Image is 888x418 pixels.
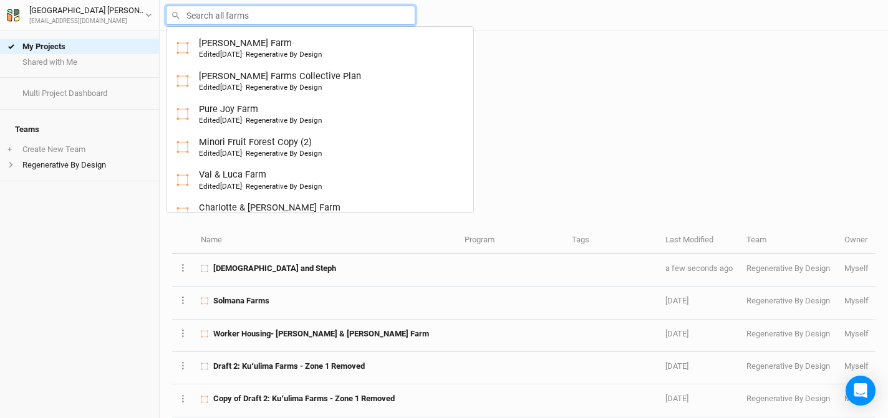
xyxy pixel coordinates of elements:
[176,201,463,224] a: Charlotte & [PERSON_NAME] FarmEdited[DATE]· Regenerative By Design
[166,98,473,131] a: Pure Joy Farm
[166,26,474,213] div: menu-options
[176,37,463,60] a: [PERSON_NAME] FarmEdited[DATE]· Regenerative By Design
[665,264,733,273] span: Sep 29, 2025 8:25 AM
[199,182,242,191] span: Edited
[844,394,869,403] span: regenerativebydesign@gmail.com
[665,394,688,403] span: Jun 19, 2025 3:05 PM
[458,227,565,254] th: Program
[213,295,269,306] span: Solmana Farms
[565,227,659,254] th: Tags
[220,83,242,92] span: Nov 19, 2023 6:59 PM
[199,82,322,92] div: · Regenerative By Design
[166,6,415,25] input: Search all farms
[213,328,429,340] span: Worker Housing- Laura & Andrewʻs Farm
[199,103,322,126] div: Pure Joy Farm
[7,145,12,154] span: +
[213,393,395,404] span: Copy of Draft 2: Kuʻulima Farms - Zone 1 Removed
[665,361,688,371] span: Jul 1, 2025 2:09 PM
[740,384,837,417] td: Regenerative By Design
[213,263,336,274] span: Christian and Steph
[740,254,837,287] td: Regenerative By Design
[199,181,322,191] div: · Regenerative By Design
[7,117,152,142] h4: Teams
[199,148,322,158] div: · Regenerative By Design
[844,296,869,305] span: regenerativebydesign@gmail.com
[199,136,322,159] div: Minori Fruit Forest Copy (2)
[199,168,322,191] div: Val & Luca Farm
[740,227,837,254] th: Team
[659,227,740,254] th: Last Modified
[166,65,473,98] a: Laukiha'a Farms Collective Plan
[176,70,463,93] a: [PERSON_NAME] Farms Collective PlanEdited[DATE]· Regenerative By Design
[179,61,876,80] h1: My Projects
[29,4,145,17] div: [GEOGRAPHIC_DATA] [PERSON_NAME]
[194,227,457,254] th: Name
[199,201,340,224] div: Charlotte & [PERSON_NAME] Farm
[665,296,688,305] span: Jul 15, 2025 7:22 AM
[220,149,242,158] span: Nov 15, 2023 8:01 AM
[837,227,876,254] th: Owner
[199,37,322,60] div: [PERSON_NAME] Farm
[166,131,473,164] a: Minori Fruit Forest Copy (2)
[220,50,242,59] span: Nov 11, 2023 1:52 PM
[665,329,688,338] span: Jul 1, 2025 9:21 PM
[199,70,361,93] div: [PERSON_NAME] Farms Collective Plan
[846,376,876,406] div: Open Intercom Messenger
[199,116,242,125] span: Edited
[844,361,869,371] span: regenerativebydesign@gmail.com
[844,264,869,273] span: regenerativebydesign@gmail.com
[220,116,242,125] span: May 14, 2023 4:34 PM
[166,196,473,229] a: Charlotte & Jeff Rosa Farm
[176,103,463,126] a: Pure Joy FarmEdited[DATE]· Regenerative By Design
[844,329,869,338] span: regenerativebydesign@gmail.com
[199,49,322,59] div: · Regenerative By Design
[166,32,473,65] a: Gordon Ohana Farm
[740,287,837,319] td: Regenerative By Design
[6,4,153,26] button: [GEOGRAPHIC_DATA] [PERSON_NAME][EMAIL_ADDRESS][DOMAIN_NAME]
[740,320,837,352] td: Regenerative By Design
[199,83,242,92] span: Edited
[199,115,322,125] div: · Regenerative By Design
[166,163,473,196] a: Val & Luca Farm
[176,168,463,191] a: Val & Luca FarmEdited[DATE]· Regenerative By Design
[199,149,242,158] span: Edited
[213,361,365,372] span: Draft 2: Kuʻulima Farms - Zone 1 Removed
[740,352,837,384] td: Regenerative By Design
[29,17,145,26] div: [EMAIL_ADDRESS][DOMAIN_NAME]
[176,136,463,159] a: Minori Fruit Forest Copy (2)Edited[DATE]· Regenerative By Design
[199,50,242,59] span: Edited
[220,182,242,191] span: Oct 31, 2023 2:45 PM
